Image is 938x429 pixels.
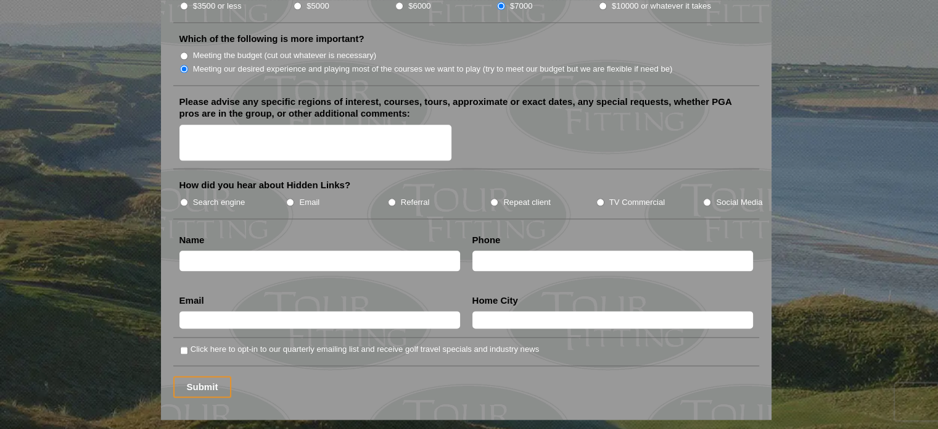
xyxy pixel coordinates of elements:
[716,196,762,209] label: Social Media
[173,376,232,398] input: Submit
[193,63,673,75] label: Meeting our desired experience and playing most of the courses we want to play (try to meet our b...
[179,294,204,307] label: Email
[179,179,351,191] label: How did you hear about Hidden Links?
[401,196,430,209] label: Referral
[193,49,376,62] label: Meeting the budget (cut out whatever is necessary)
[179,96,753,120] label: Please advise any specific regions of interest, courses, tours, approximate or exact dates, any s...
[609,196,665,209] label: TV Commercial
[179,33,364,45] label: Which of the following is more important?
[472,234,501,246] label: Phone
[503,196,551,209] label: Repeat client
[191,343,539,356] label: Click here to opt-in to our quarterly emailing list and receive golf travel specials and industry...
[179,234,205,246] label: Name
[299,196,319,209] label: Email
[472,294,518,307] label: Home City
[193,196,245,209] label: Search engine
